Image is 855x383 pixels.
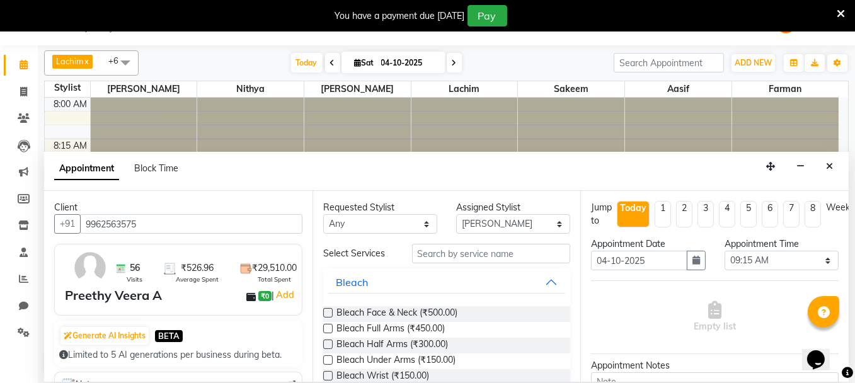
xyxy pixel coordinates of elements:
[56,56,83,66] span: Lachim
[377,54,440,72] input: 2025-10-04
[697,201,714,227] li: 3
[52,139,90,152] div: 8:15 AM
[614,53,724,72] input: Search Appointment
[411,81,518,97] span: Lachim
[762,201,778,227] li: 6
[456,201,570,214] div: Assigned Stylist
[304,81,411,97] span: [PERSON_NAME]
[274,287,296,302] a: Add
[412,244,571,263] input: Search by service name
[468,5,507,26] button: Pay
[91,81,197,97] span: [PERSON_NAME]
[59,348,297,362] div: Limited to 5 AI generations per business during beta.
[130,261,140,275] span: 56
[155,330,183,342] span: BETA
[336,275,368,290] div: Bleach
[676,201,692,227] li: 2
[127,275,142,284] span: Visits
[620,202,646,215] div: Today
[591,251,687,270] input: yyyy-mm-dd
[54,201,302,214] div: Client
[314,247,403,260] div: Select Services
[802,333,842,370] iframe: chat widget
[783,201,800,227] li: 7
[805,201,821,227] li: 8
[352,58,377,67] span: Sat
[740,201,757,227] li: 5
[54,157,119,180] span: Appointment
[336,306,457,322] span: Bleach Face & Neck (₹500.00)
[820,157,839,176] button: Close
[258,291,272,301] span: ₹0
[72,249,108,286] img: avatar
[108,55,128,66] span: +6
[45,81,90,94] div: Stylist
[328,271,566,294] button: Bleach
[252,261,297,275] span: ₹29,510.00
[60,327,149,345] button: Generate AI Insights
[335,9,465,23] div: You have a payment due [DATE]
[83,56,89,66] a: x
[725,237,839,251] div: Appointment Time
[826,201,854,214] div: Weeks
[272,287,296,302] span: |
[65,286,162,305] div: Preethy Veera A
[719,201,735,227] li: 4
[181,261,214,275] span: ₹526.96
[591,359,839,372] div: Appointment Notes
[134,163,178,174] span: Block Time
[52,98,90,111] div: 8:00 AM
[176,275,219,284] span: Average Spent
[291,53,323,72] span: Today
[591,237,705,251] div: Appointment Date
[518,81,624,97] span: Sakeem
[694,301,736,333] span: Empty list
[323,201,437,214] div: Requested Stylist
[336,322,445,338] span: Bleach Full Arms (₹450.00)
[732,81,839,97] span: Farman
[80,214,302,234] input: Search by Name/Mobile/Email/Code
[591,201,612,227] div: Jump to
[735,58,772,67] span: ADD NEW
[258,275,291,284] span: Total Spent
[336,353,456,369] span: Bleach Under Arms (₹150.00)
[732,54,775,72] button: ADD NEW
[336,338,448,353] span: Bleach Half Arms (₹300.00)
[197,81,304,97] span: Nithya
[655,201,671,227] li: 1
[625,81,732,97] span: Aasif
[54,214,81,234] button: +91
